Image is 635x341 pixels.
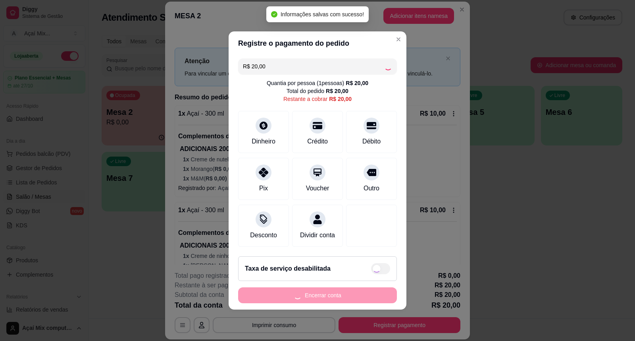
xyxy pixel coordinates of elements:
span: Informações salvas com sucesso! [281,11,364,17]
div: Pix [259,184,268,193]
div: Loading [384,62,392,70]
div: Crédito [307,137,328,146]
div: Outro [364,184,379,193]
div: Débito [362,137,381,146]
div: R$ 20,00 [326,87,348,95]
div: R$ 20,00 [346,79,368,87]
div: Restante a cobrar [283,95,352,103]
header: Registre o pagamento do pedido [229,31,406,55]
div: Desconto [250,231,277,240]
div: Quantia por pessoa ( 1 pessoas) [267,79,368,87]
input: Ex.: hambúrguer de cordeiro [243,58,384,74]
div: Dividir conta [300,231,335,240]
span: check-circle [271,11,277,17]
h2: Taxa de serviço desabilitada [245,264,331,273]
div: Total do pedido [287,87,348,95]
button: Close [392,33,405,46]
div: R$ 20,00 [329,95,352,103]
div: Voucher [306,184,329,193]
div: Dinheiro [252,137,275,146]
